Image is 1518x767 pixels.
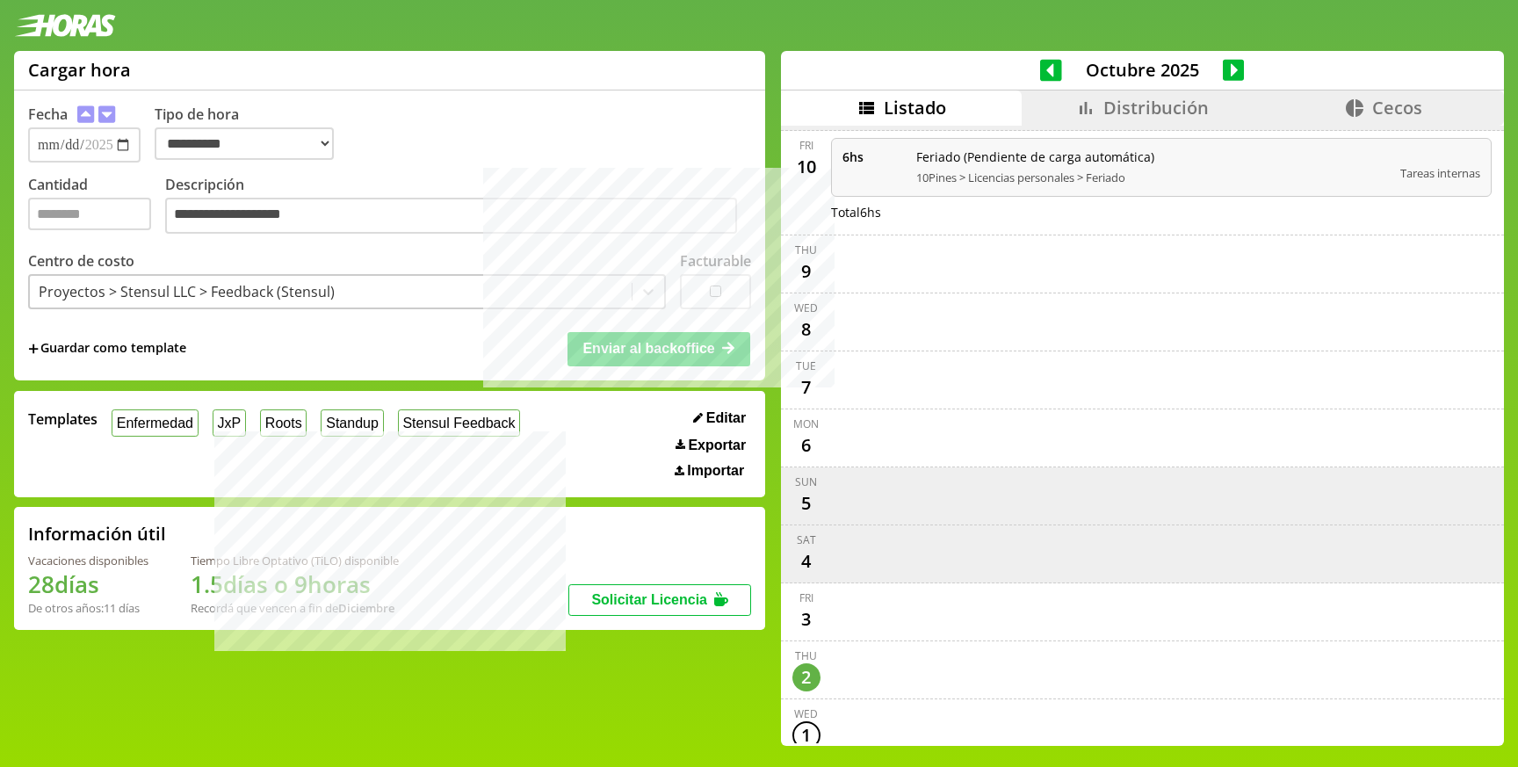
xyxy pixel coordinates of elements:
[165,198,737,235] textarea: Descripción
[28,339,186,358] span: +Guardar como template
[28,600,148,616] div: De otros años: 11 días
[28,339,39,358] span: +
[796,358,816,373] div: Tue
[1400,165,1480,181] span: Tareas internas
[567,332,750,365] button: Enviar al backoffice
[28,553,148,568] div: Vacaciones disponibles
[842,148,904,165] span: 6 hs
[884,96,946,119] span: Listado
[794,300,818,315] div: Wed
[706,410,746,426] span: Editar
[792,547,820,575] div: 4
[670,437,751,454] button: Exportar
[1372,96,1422,119] span: Cecos
[28,175,165,239] label: Cantidad
[398,409,521,437] button: Stensul Feedback
[260,409,307,437] button: Roots
[321,409,383,437] button: Standup
[792,153,820,181] div: 10
[1062,58,1223,82] span: Octubre 2025
[191,600,399,616] div: Recordá que vencen a fin de
[797,532,816,547] div: Sat
[28,251,134,271] label: Centro de costo
[28,522,166,546] h2: Información útil
[792,431,820,459] div: 6
[338,600,394,616] b: Diciembre
[213,409,246,437] button: JxP
[792,605,820,633] div: 3
[568,584,751,616] button: Solicitar Licencia
[582,341,714,356] span: Enviar al backoffice
[191,568,399,600] h1: 1.5 días o 9 horas
[688,438,746,453] span: Exportar
[799,138,813,153] div: Fri
[795,648,817,663] div: Thu
[792,489,820,517] div: 5
[39,282,335,301] div: Proyectos > Stensul LLC > Feedback (Stensul)
[793,416,819,431] div: Mon
[191,553,399,568] div: Tiempo Libre Optativo (TiLO) disponible
[155,127,334,160] select: Tipo de hora
[792,663,820,691] div: 2
[792,257,820,286] div: 9
[799,590,813,605] div: Fri
[28,409,98,429] span: Templates
[688,409,751,427] button: Editar
[916,170,1389,185] span: 10Pines > Licencias personales > Feriado
[155,105,348,163] label: Tipo de hora
[591,592,707,607] span: Solicitar Licencia
[14,14,116,37] img: logotipo
[28,58,131,82] h1: Cargar hora
[1103,96,1209,119] span: Distribución
[680,251,751,271] label: Facturable
[795,474,817,489] div: Sun
[916,148,1389,165] span: Feriado (Pendiente de carga automática)
[794,706,818,721] div: Wed
[831,204,1493,221] div: Total 6 hs
[28,568,148,600] h1: 28 días
[792,721,820,749] div: 1
[792,315,820,344] div: 8
[112,409,199,437] button: Enfermedad
[28,105,68,124] label: Fecha
[781,126,1504,743] div: scrollable content
[165,175,751,239] label: Descripción
[28,198,151,230] input: Cantidad
[795,242,817,257] div: Thu
[792,373,820,402] div: 7
[687,463,744,479] span: Importar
